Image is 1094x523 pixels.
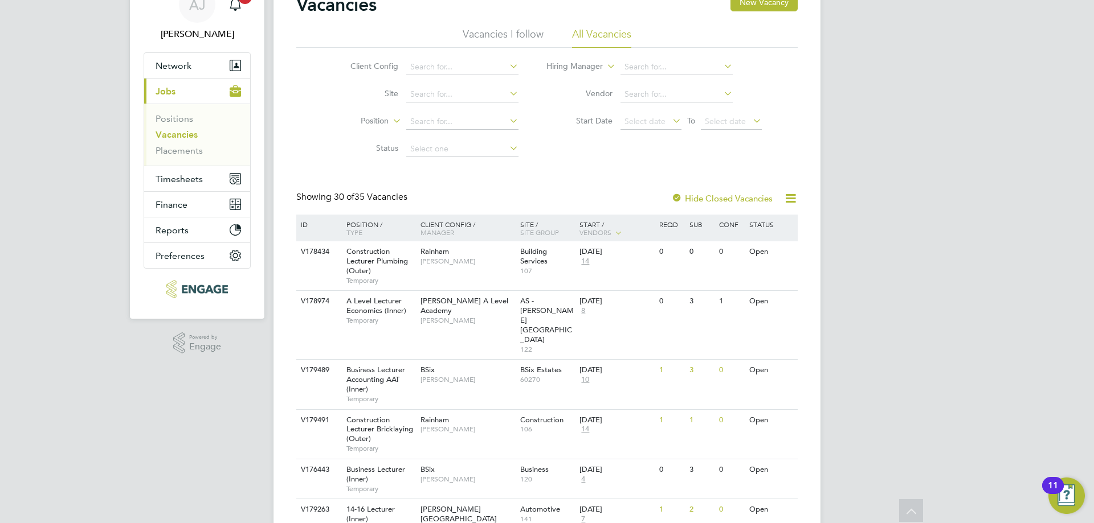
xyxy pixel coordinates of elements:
label: Site [333,88,398,98]
span: Automotive [520,504,560,514]
div: Client Config / [418,215,517,242]
a: Placements [156,145,203,156]
span: Business Lecturer Accounting AAT (Inner) [346,365,405,394]
span: [PERSON_NAME] [421,425,515,434]
span: 106 [520,425,574,434]
div: Status [746,215,796,234]
div: 3 [687,360,716,381]
div: Start / [577,215,656,243]
div: 3 [687,291,716,312]
div: V178434 [298,241,338,262]
div: 0 [716,499,746,520]
span: Construction [520,415,564,425]
div: V178974 [298,291,338,312]
input: Search for... [406,114,519,130]
div: Open [746,360,796,381]
span: Building Services [520,246,548,266]
span: Adam Jorey [144,27,251,41]
div: 1 [656,499,686,520]
div: V179263 [298,499,338,520]
a: Go to home page [144,280,251,298]
span: 4 [579,475,587,484]
span: Business [520,464,549,474]
span: 60270 [520,375,574,384]
span: 120 [520,475,574,484]
div: Jobs [144,104,250,166]
div: V176443 [298,459,338,480]
div: 1 [687,410,716,431]
span: Powered by [189,332,221,342]
span: BSix Estates [520,365,562,374]
span: AS - [PERSON_NAME][GEOGRAPHIC_DATA] [520,296,574,344]
input: Select one [406,141,519,157]
span: BSix [421,365,435,374]
span: [PERSON_NAME] [421,257,515,266]
label: Position [323,116,389,127]
div: 0 [716,459,746,480]
input: Search for... [406,59,519,75]
button: Timesheets [144,166,250,191]
input: Search for... [406,87,519,102]
img: xede-logo-retina.png [166,280,227,298]
input: Search for... [621,59,733,75]
div: [DATE] [579,415,654,425]
div: 3 [687,459,716,480]
span: [PERSON_NAME] A Level Academy [421,296,508,315]
span: Finance [156,199,187,210]
span: Site Group [520,228,559,237]
span: Select date [705,116,746,126]
div: Open [746,459,796,480]
span: 122 [520,345,574,354]
div: [DATE] [579,247,654,257]
span: Temporary [346,444,415,453]
button: Preferences [144,243,250,268]
span: [PERSON_NAME] [421,316,515,325]
div: 0 [716,360,746,381]
label: Vendor [547,88,613,98]
div: 0 [716,410,746,431]
a: Powered byEngage [173,332,222,354]
span: Construction Lecturer Bricklaying (Outer) [346,415,413,444]
span: 14 [579,257,591,266]
span: Temporary [346,484,415,493]
label: Client Config [333,61,398,71]
span: 8 [579,306,587,316]
span: Engage [189,342,221,352]
span: Type [346,228,362,237]
div: V179489 [298,360,338,381]
div: Open [746,499,796,520]
span: 10 [579,375,591,385]
div: [DATE] [579,296,654,306]
span: A Level Lecturer Economics (Inner) [346,296,406,315]
span: BSix [421,464,435,474]
span: Timesheets [156,174,203,184]
span: Rainham [421,246,449,256]
span: Preferences [156,250,205,261]
div: 1 [656,410,686,431]
div: [DATE] [579,465,654,475]
button: Finance [144,192,250,217]
div: Site / [517,215,577,242]
span: [PERSON_NAME] [421,375,515,384]
span: Construction Lecturer Plumbing (Outer) [346,246,408,275]
span: Business Lecturer (Inner) [346,464,405,484]
li: Vacancies I follow [463,27,544,48]
span: Vendors [579,228,611,237]
span: 107 [520,266,574,275]
div: Open [746,291,796,312]
span: Network [156,60,191,71]
div: [DATE] [579,505,654,514]
button: Network [144,53,250,78]
div: Showing [296,191,410,203]
div: 2 [687,499,716,520]
div: V179491 [298,410,338,431]
div: 0 [716,241,746,262]
div: 11 [1048,485,1058,500]
span: Rainham [421,415,449,425]
div: 0 [656,459,686,480]
div: 0 [687,241,716,262]
button: Jobs [144,79,250,104]
a: Positions [156,113,193,124]
label: Status [333,143,398,153]
div: 0 [656,291,686,312]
